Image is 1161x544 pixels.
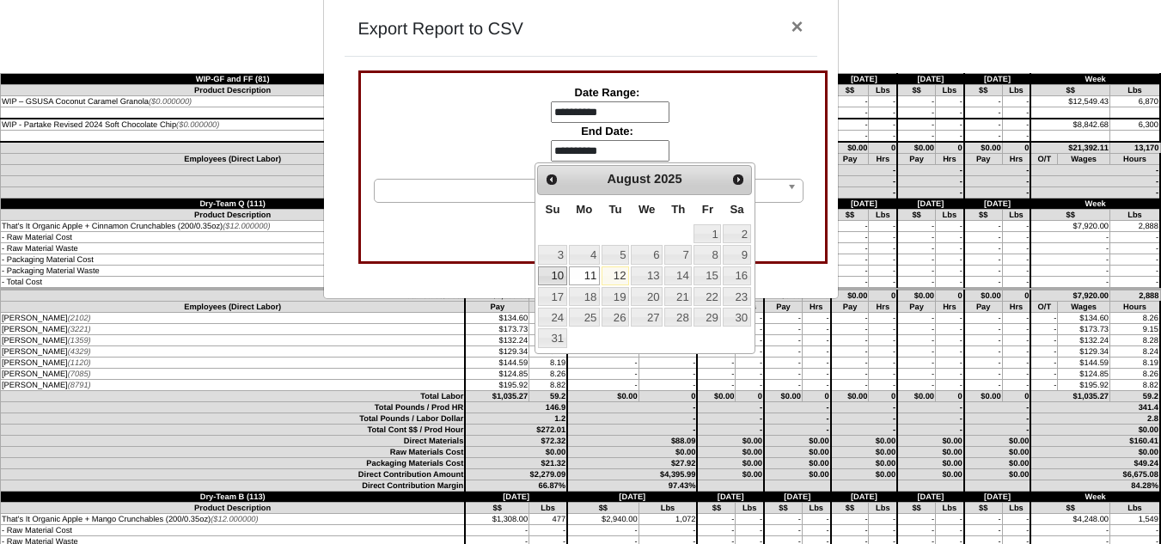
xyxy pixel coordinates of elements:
[694,308,721,327] a: 29
[664,308,692,327] a: 28
[723,308,750,327] a: 30
[569,287,600,306] a: 18
[777,3,816,51] button: Close
[723,287,750,306] a: 23
[726,168,749,190] a: Next
[723,266,750,285] a: 16
[654,173,682,186] span: 2025
[575,86,645,99] label: Date Range:
[538,245,566,264] a: 3
[694,287,721,306] a: 22
[631,245,663,264] a: 6
[664,245,692,264] a: 7
[631,266,663,285] a: 13
[664,287,692,306] a: 21
[602,287,629,306] a: 19
[602,308,629,327] a: 26
[731,173,745,186] span: Next
[540,168,562,190] a: Prev
[538,328,566,347] a: 31
[576,203,592,216] span: Monday
[791,15,803,38] span: ×
[730,203,744,216] span: Saturday
[723,245,750,264] a: 9
[631,308,663,327] a: 27
[664,266,692,285] a: 14
[631,287,663,306] a: 20
[694,266,721,285] a: 15
[602,245,629,264] a: 5
[538,266,566,285] a: 10
[581,125,639,138] label: End Date:
[602,266,629,285] a: 12
[639,203,656,216] span: Wednesday
[569,308,600,327] a: 25
[546,203,560,216] span: Sunday
[608,173,651,186] span: August
[723,224,750,243] a: 2
[694,224,721,243] a: 1
[694,245,721,264] a: 8
[609,203,622,216] span: Tuesday
[569,245,600,264] a: 4
[538,287,566,306] a: 17
[538,308,566,327] a: 24
[545,173,559,186] span: Prev
[358,16,523,42] h5: Export Report to CSV
[671,203,685,216] span: Thursday
[569,266,600,285] a: 11
[382,180,780,197] span: All Customers
[702,203,713,216] span: Friday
